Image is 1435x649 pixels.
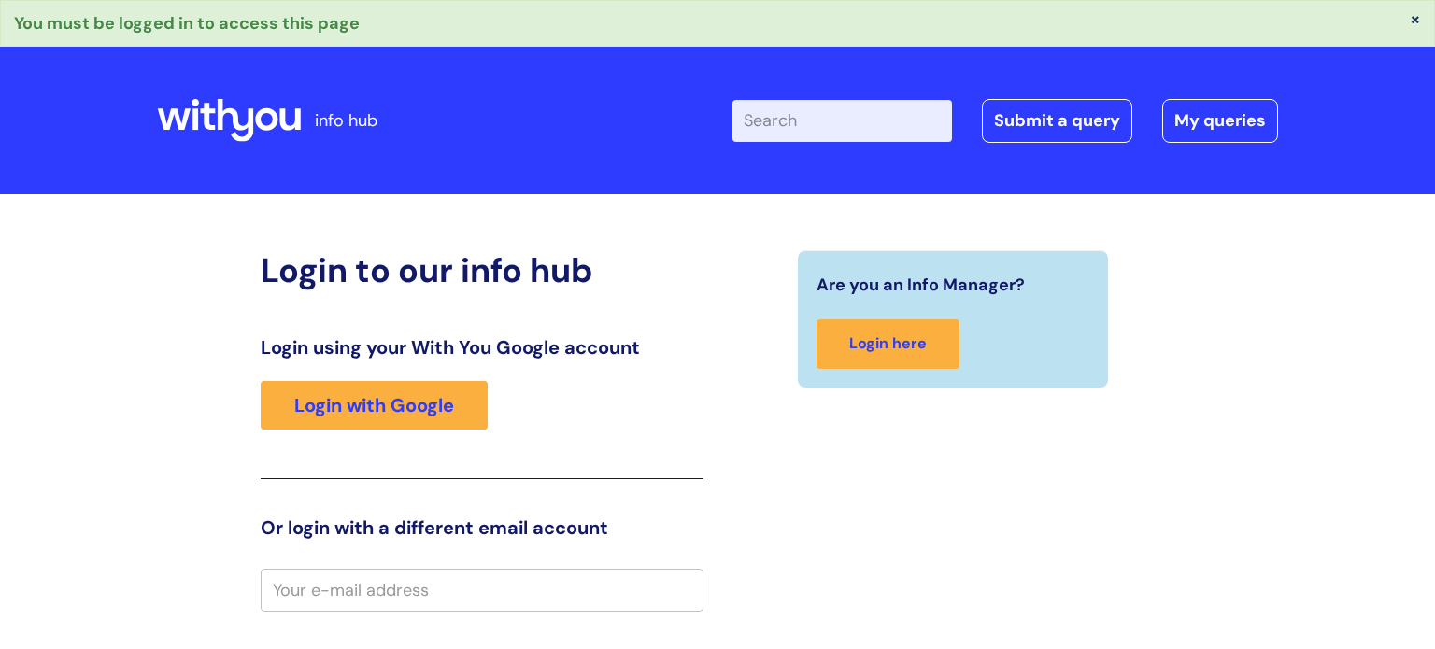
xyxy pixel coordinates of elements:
span: Are you an Info Manager? [817,270,1025,300]
input: Search [732,100,952,141]
button: × [1410,10,1421,27]
p: info hub [315,106,377,135]
input: Your e-mail address [261,569,703,612]
h2: Login to our info hub [261,250,703,290]
h3: Login using your With You Google account [261,336,703,359]
a: Submit a query [982,99,1132,142]
a: My queries [1162,99,1278,142]
h3: Or login with a different email account [261,516,703,539]
a: Login with Google [261,381,488,430]
a: Login here [817,319,959,369]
